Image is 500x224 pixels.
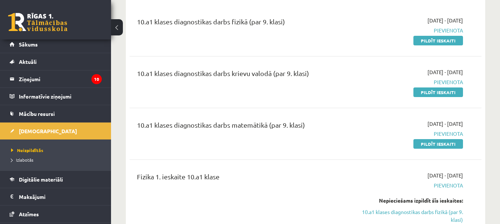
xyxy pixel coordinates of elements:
div: 10.a1 klases diagnostikas darbs krievu valodā (par 9. klasi) [137,68,350,82]
a: Atzīmes [10,206,102,223]
a: [DEMOGRAPHIC_DATA] [10,123,102,139]
span: Pievienota [362,78,463,86]
span: Pievienota [362,130,463,138]
span: Mācību resursi [19,110,55,117]
div: Nepieciešams izpildīt šīs ieskaites: [362,197,463,204]
span: Aktuāli [19,58,37,65]
a: Sākums [10,36,102,53]
legend: Ziņojumi [19,70,102,87]
span: [DEMOGRAPHIC_DATA] [19,128,77,134]
span: Pievienota [362,182,463,189]
div: Fizika 1. ieskaite 10.a1 klase [137,172,350,185]
div: 10.a1 klases diagnostikas darbs matemātikā (par 9. klasi) [137,120,350,134]
span: Digitālie materiāli [19,176,63,183]
span: Pievienota [362,27,463,34]
a: Aktuāli [10,53,102,70]
a: Maksājumi [10,188,102,205]
span: Izlabotās [11,157,33,163]
legend: Informatīvie ziņojumi [19,88,102,105]
a: Pildīt ieskaiti [413,36,463,45]
a: Izlabotās [11,156,104,163]
a: Pildīt ieskaiti [413,139,463,149]
a: Ziņojumi10 [10,70,102,87]
span: Atzīmes [19,211,39,217]
a: Rīgas 1. Tālmācības vidusskola [8,13,67,31]
a: 10.a1 klases diagnostikas darbs fizikā (par 9. klasi) [362,208,463,224]
a: Neizpildītās [11,147,104,154]
i: 10 [91,74,102,84]
a: Informatīvie ziņojumi [10,88,102,105]
div: 10.a1 klases diagnostikas darbs fizikā (par 9. klasi) [137,17,350,30]
a: Pildīt ieskaiti [413,87,463,97]
span: [DATE] - [DATE] [427,17,463,24]
a: Digitālie materiāli [10,171,102,188]
span: Neizpildītās [11,147,43,153]
span: [DATE] - [DATE] [427,120,463,128]
span: Sākums [19,41,38,48]
span: [DATE] - [DATE] [427,68,463,76]
span: [DATE] - [DATE] [427,172,463,179]
a: Mācību resursi [10,105,102,122]
legend: Maksājumi [19,188,102,205]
